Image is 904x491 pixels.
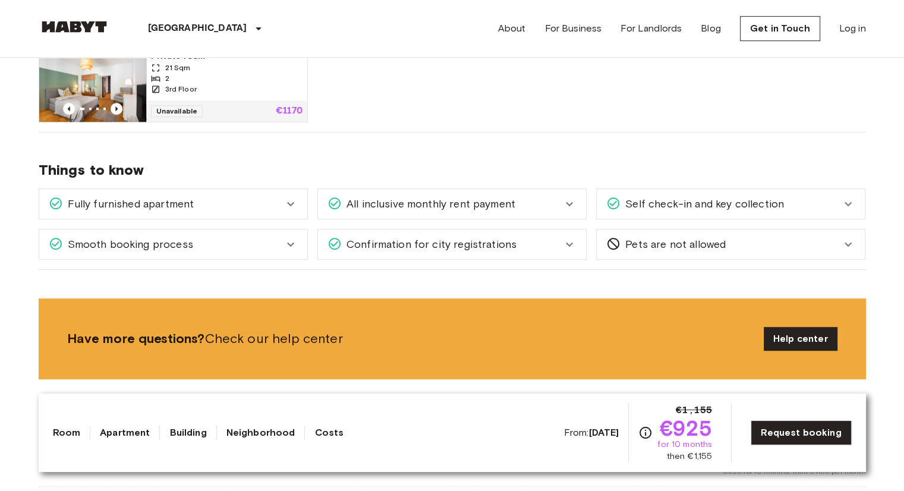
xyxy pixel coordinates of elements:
span: €925 [660,417,713,439]
a: Marketing picture of unit DE-02-001-001-02HFPrevious imagePrevious imagePrivate room21 Sqm23rd Fl... [39,50,308,122]
span: Check our help center [67,330,754,348]
div: Self check-in and key collection [597,189,865,219]
a: About [498,21,526,36]
span: 2 [165,73,169,84]
span: All inclusive monthly rent payment [342,196,515,212]
a: For Landlords [620,21,682,36]
span: Fully furnished apartment [63,196,194,212]
span: Unavailable [151,105,203,117]
span: €1,155 [676,403,712,417]
b: Have more questions? [67,331,205,347]
a: Neighborhood [226,426,295,440]
a: Building [169,426,206,440]
div: Smooth booking process [39,229,307,259]
span: From: [564,426,619,439]
span: Smooth booking process [63,237,193,252]
p: €1170 [276,106,303,116]
span: Things to know [39,161,866,179]
span: then €1,155 [667,451,713,462]
div: Fully furnished apartment [39,189,307,219]
span: for 10 months [657,439,712,451]
a: Get in Touch [740,16,820,41]
a: Costs [314,426,344,440]
a: Help center [764,327,837,351]
span: Confirmation for city registrations [342,237,516,252]
b: [DATE] [588,427,619,438]
div: Confirmation for city registrations [318,229,586,259]
img: Marketing picture of unit DE-02-001-001-02HF [39,51,146,122]
a: Blog [701,21,721,36]
a: For Business [544,21,601,36]
a: Request booking [751,420,851,445]
img: Habyt [39,21,110,33]
span: 21 Sqm [165,62,191,73]
svg: Check cost overview for full price breakdown. Please note that discounts apply to new joiners onl... [638,426,653,440]
span: 3rd Floor [165,84,197,95]
button: Previous image [111,103,122,115]
button: Previous image [63,103,75,115]
span: Pets are not allowed [620,237,726,252]
span: €1,155.00 [811,435,865,449]
a: Room [53,426,81,440]
p: [GEOGRAPHIC_DATA] [148,21,247,36]
div: Pets are not allowed [597,229,865,259]
span: Self check-in and key collection [620,196,784,212]
a: Apartment [100,426,150,440]
div: All inclusive monthly rent payment [318,189,586,219]
a: Log in [839,21,866,36]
